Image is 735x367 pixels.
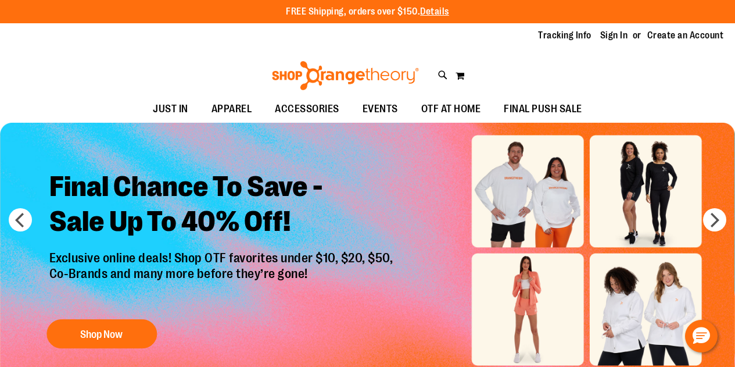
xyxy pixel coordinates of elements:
[200,96,264,123] a: APPAREL
[492,96,594,123] a: FINAL PUSH SALE
[351,96,410,123] a: EVENTS
[363,96,398,122] span: EVENTS
[275,96,339,122] span: ACCESSORIES
[153,96,188,122] span: JUST IN
[421,96,481,122] span: OTF AT HOME
[286,5,449,19] p: FREE Shipping, orders over $150.
[504,96,582,122] span: FINAL PUSH SALE
[420,6,449,17] a: Details
[538,29,591,42] a: Tracking Info
[263,96,351,123] a: ACCESSORIES
[685,320,718,352] button: Hello, have a question? Let’s chat.
[41,161,405,355] a: Final Chance To Save -Sale Up To 40% Off! Exclusive online deals! Shop OTF favorites under $10, $...
[410,96,493,123] a: OTF AT HOME
[647,29,724,42] a: Create an Account
[703,208,726,231] button: next
[211,96,252,122] span: APPAREL
[9,208,32,231] button: prev
[46,319,157,348] button: Shop Now
[270,61,421,90] img: Shop Orangetheory
[600,29,628,42] a: Sign In
[41,161,405,251] h2: Final Chance To Save - Sale Up To 40% Off!
[141,96,200,123] a: JUST IN
[41,251,405,308] p: Exclusive online deals! Shop OTF favorites under $10, $20, $50, Co-Brands and many more before th...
